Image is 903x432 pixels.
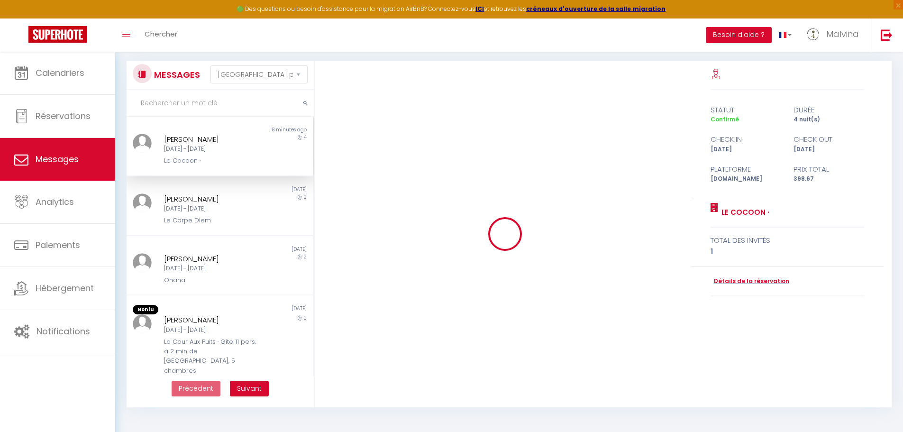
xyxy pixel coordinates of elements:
img: ... [133,253,152,272]
span: Précédent [179,384,213,393]
div: [DATE] [219,186,312,193]
div: total des invités [711,235,865,246]
div: La Cour Aux Puits · Gîte 11 pers. à 2 min de [GEOGRAPHIC_DATA], 5 chambres [164,337,260,376]
span: Messages [36,153,79,165]
button: Ouvrir le widget de chat LiveChat [8,4,36,32]
span: 2 [304,193,307,201]
div: [DATE] - [DATE] [164,326,260,335]
div: 398.67 [787,175,870,184]
div: [PERSON_NAME] [164,314,260,326]
span: Paiements [36,239,80,251]
div: [DATE] [787,145,870,154]
button: Next [230,381,269,397]
div: [PERSON_NAME] [164,193,260,205]
div: [DATE] - [DATE] [164,145,260,154]
span: 2 [304,314,307,322]
img: ... [133,314,152,333]
span: 2 [304,253,307,260]
div: [DATE] [219,246,312,253]
div: Ohana [164,276,260,285]
div: [DATE] - [DATE] [164,264,260,273]
div: Le Cocoon · [164,156,260,165]
span: Notifications [36,325,90,337]
h3: MESSAGES [152,64,200,85]
div: 8 minutes ago [219,126,312,134]
img: ... [806,27,820,41]
a: ... Malvina [799,18,871,52]
a: Détails de la réservation [711,277,789,286]
img: Super Booking [28,26,87,43]
div: [DATE] [704,145,787,154]
div: durée [787,104,870,116]
span: Hébergement [36,282,94,294]
span: Confirmé [711,115,739,123]
button: Previous [172,381,220,397]
div: [DATE] [219,305,312,314]
div: [DOMAIN_NAME] [704,175,787,184]
span: Malvina [826,28,859,40]
input: Rechercher un mot clé [127,90,314,117]
span: Non lu [133,305,158,314]
div: [DATE] - [DATE] [164,204,260,213]
iframe: Chat [863,389,896,425]
div: Prix total [787,164,870,175]
span: Réservations [36,110,91,122]
a: ICI [475,5,484,13]
div: 4 nuit(s) [787,115,870,124]
img: ... [133,134,152,153]
span: Calendriers [36,67,84,79]
span: Suivant [237,384,262,393]
a: créneaux d'ouverture de la salle migration [526,5,666,13]
div: [PERSON_NAME] [164,134,260,145]
img: logout [881,29,893,41]
span: Chercher [145,29,177,39]
div: check in [704,134,787,145]
a: Le Cocoon · [718,207,769,218]
div: [PERSON_NAME] [164,253,260,265]
div: Le Carpe Diem [164,216,260,225]
img: ... [133,193,152,212]
div: 1 [711,246,865,257]
span: 4 [304,134,307,141]
div: Plateforme [704,164,787,175]
div: check out [787,134,870,145]
div: statut [704,104,787,116]
span: Analytics [36,196,74,208]
a: Chercher [137,18,184,52]
button: Besoin d'aide ? [706,27,772,43]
